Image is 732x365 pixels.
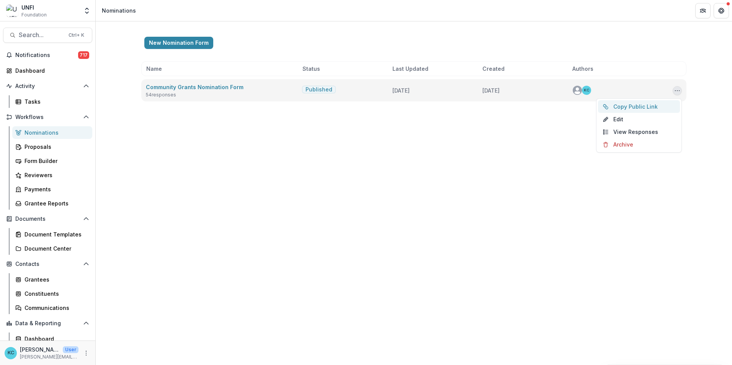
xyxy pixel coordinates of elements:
div: Constituents [25,290,86,298]
div: Communications [25,304,86,312]
a: Grantees [12,273,92,286]
a: Nominations [12,126,92,139]
button: New Nomination Form [144,37,213,49]
button: More [82,349,91,358]
button: Open Documents [3,213,92,225]
div: Nominations [102,7,136,15]
a: Proposals [12,140,92,153]
a: Community Grants Nomination Form [146,84,243,90]
img: UNFI [6,5,18,17]
div: Ctrl + K [67,31,86,39]
span: Created [482,65,505,73]
div: Document Templates [25,230,86,238]
button: Open Workflows [3,111,92,123]
span: [DATE] [482,87,500,94]
div: Document Center [25,244,86,253]
button: Notifications717 [3,49,92,61]
div: Dashboard [15,67,86,75]
p: [PERSON_NAME][EMAIL_ADDRESS][PERSON_NAME][DOMAIN_NAME] [20,354,78,360]
nav: breadcrumb [99,5,139,16]
button: Search... [3,28,92,43]
span: Last Updated [392,65,428,73]
span: Data & Reporting [15,320,80,327]
button: Open entity switcher [82,3,92,18]
button: Open Activity [3,80,92,92]
div: Kristine Creveling [8,350,14,355]
div: UNFI [21,3,47,11]
span: Status [302,65,320,73]
a: Document Center [12,242,92,255]
div: Tasks [25,98,86,106]
div: Grantees [25,275,86,284]
a: Reviewers [12,169,92,181]
svg: avatar [573,86,582,95]
button: Open Data & Reporting [3,317,92,329]
div: Dashboard [25,335,86,343]
p: [PERSON_NAME] [20,345,60,354]
p: User [63,346,78,353]
a: Payments [12,183,92,196]
a: Dashboard [3,64,92,77]
span: 54 responses [146,91,176,98]
span: Activity [15,83,80,90]
div: Grantee Reports [25,199,86,207]
a: Form Builder [12,155,92,167]
a: Grantee Reports [12,197,92,210]
span: Name [146,65,162,73]
button: Open Contacts [3,258,92,270]
span: Foundation [21,11,47,18]
div: Kristine Creveling [584,88,589,92]
button: Get Help [714,3,729,18]
div: Payments [25,185,86,193]
span: Authors [572,65,593,73]
span: Published [306,86,332,93]
a: Dashboard [12,332,92,345]
span: Contacts [15,261,80,267]
span: Search... [19,31,64,39]
button: Options [673,86,682,95]
button: Partners [695,3,711,18]
div: Reviewers [25,171,86,179]
a: Communications [12,301,92,314]
span: 717 [78,51,89,59]
div: Nominations [25,129,86,137]
span: Notifications [15,52,78,59]
div: Proposals [25,143,86,151]
span: Workflows [15,114,80,121]
a: Constituents [12,287,92,300]
a: Tasks [12,95,92,108]
span: [DATE] [392,87,410,94]
a: Document Templates [12,228,92,241]
span: Documents [15,216,80,222]
div: Form Builder [25,157,86,165]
